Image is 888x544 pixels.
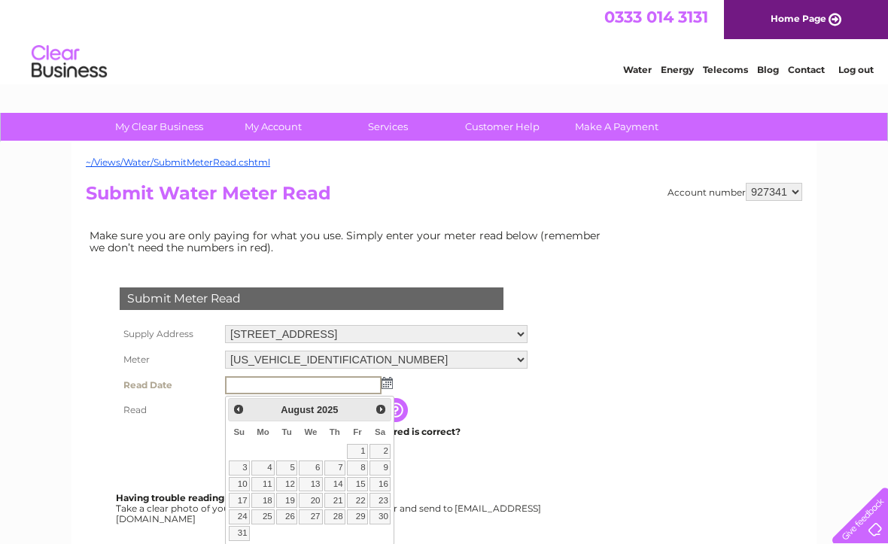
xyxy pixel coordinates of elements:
[440,113,564,141] a: Customer Help
[324,477,345,492] a: 14
[86,226,613,257] td: Make sure you are only paying for what you use. Simply enter your meter read below (remember we d...
[276,493,297,508] a: 19
[838,64,874,75] a: Log out
[347,477,368,492] a: 15
[555,113,679,141] a: Make A Payment
[324,509,345,524] a: 28
[116,347,221,372] th: Meter
[330,427,340,436] span: Thursday
[668,183,802,201] div: Account number
[703,64,748,75] a: Telecoms
[299,509,323,524] a: 27
[299,460,323,476] a: 6
[299,493,323,508] a: 20
[324,493,345,508] a: 21
[604,8,708,26] a: 0333 014 3131
[369,477,391,492] a: 16
[353,427,362,436] span: Friday
[116,372,221,398] th: Read Date
[369,444,391,459] a: 2
[90,8,801,73] div: Clear Business is a trading name of Verastar Limited (registered in [GEOGRAPHIC_DATA] No. 3667643...
[347,444,368,459] a: 1
[251,493,275,508] a: 18
[233,403,245,415] span: Prev
[31,39,108,85] img: logo.png
[304,427,317,436] span: Wednesday
[257,427,269,436] span: Monday
[211,113,336,141] a: My Account
[97,113,221,141] a: My Clear Business
[281,404,314,415] span: August
[384,398,411,422] input: Information
[229,493,250,508] a: 17
[372,400,389,418] a: Next
[281,427,291,436] span: Tuesday
[347,460,368,476] a: 8
[276,509,297,524] a: 26
[299,477,323,492] a: 13
[116,321,221,347] th: Supply Address
[369,460,391,476] a: 9
[116,493,543,524] div: Take a clear photo of your readings, tell us which supply it's for and send to [EMAIL_ADDRESS][DO...
[251,509,275,524] a: 25
[276,460,297,476] a: 5
[382,377,393,389] img: ...
[623,64,652,75] a: Water
[326,113,450,141] a: Services
[229,526,250,541] a: 31
[233,427,245,436] span: Sunday
[317,404,338,415] span: 2025
[116,492,284,503] b: Having trouble reading your meter?
[230,400,248,418] a: Prev
[229,477,250,492] a: 10
[375,403,387,415] span: Next
[251,477,275,492] a: 11
[369,509,391,524] a: 30
[661,64,694,75] a: Energy
[229,509,250,524] a: 24
[120,287,503,310] div: Submit Meter Read
[221,422,531,442] td: Are you sure the read you have entered is correct?
[375,427,385,436] span: Saturday
[116,398,221,422] th: Read
[757,64,779,75] a: Blog
[86,183,802,211] h2: Submit Water Meter Read
[86,157,270,168] a: ~/Views/Water/SubmitMeterRead.cshtml
[324,460,345,476] a: 7
[276,477,297,492] a: 12
[369,493,391,508] a: 23
[347,509,368,524] a: 29
[788,64,825,75] a: Contact
[347,493,368,508] a: 22
[229,460,250,476] a: 3
[251,460,275,476] a: 4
